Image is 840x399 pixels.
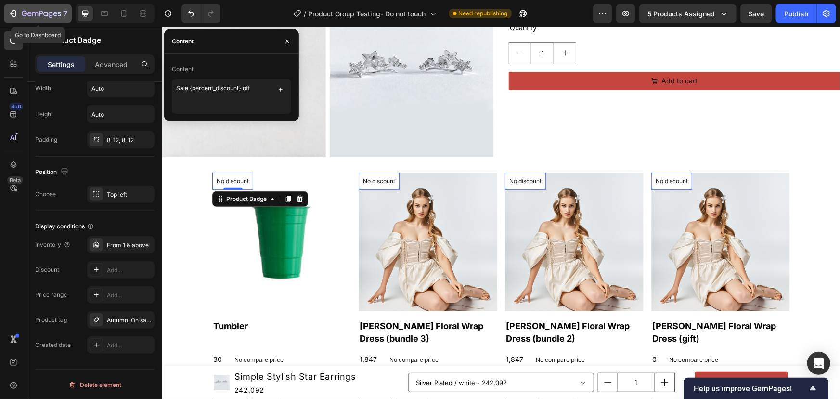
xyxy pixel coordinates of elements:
[343,146,481,284] a: Luna Floral Wrap Dress (bundle 2)
[35,190,56,199] div: Choose
[88,80,154,97] input: Auto
[347,150,379,159] p: No discount
[72,330,121,336] p: No compare price
[172,37,194,46] div: Content
[343,326,362,339] div: 1,847
[63,8,67,19] p: 7
[309,9,426,19] span: Product Group Testing- Do not touch
[196,292,335,318] h2: [PERSON_NAME] Floral Wrap Dress (bundle 3)
[392,16,414,37] button: increment
[9,103,23,110] div: 450
[507,330,556,336] p: No compare price
[35,291,67,299] div: Price range
[107,341,152,350] div: Add...
[694,383,819,394] button: Show survey - Help us improve GemPages!
[776,4,816,23] button: Publish
[54,150,87,159] p: No discount
[107,190,152,199] div: Top left
[35,222,94,231] div: Display conditions
[436,346,455,365] button: decrement
[35,266,59,274] div: Discount
[107,241,152,250] div: From 1 & above
[347,16,369,37] button: decrement
[455,346,493,365] input: quantity
[749,10,764,18] span: Save
[374,330,423,336] p: No compare price
[35,84,51,93] div: Width
[35,240,71,249] div: Inventory
[533,345,626,367] button: Add to cart
[4,4,72,23] button: 7
[7,176,23,184] div: Beta
[489,326,495,339] div: 0
[50,326,61,339] div: 30
[459,9,508,18] span: Need republishing
[172,65,194,74] div: Content
[48,59,75,69] p: Settings
[35,377,155,393] button: Delete element
[35,135,57,144] div: Padding
[107,136,152,145] div: 8, 12, 8, 12
[489,146,628,284] a: Luna Floral Wrap Dress (gift)
[369,16,392,37] input: quantity
[107,316,152,325] div: Autumn, On sales, via_enabled
[347,45,678,63] button: Add to cart
[784,9,808,19] div: Publish
[196,326,216,339] div: 1,847
[807,352,830,375] div: Open Intercom Messenger
[35,316,67,324] div: Product tag
[35,341,71,349] div: Created date
[647,9,715,19] span: 5 products assigned
[62,168,106,176] div: Product Badge
[489,292,628,318] h2: [PERSON_NAME] Floral Wrap Dress (gift)
[304,9,307,19] span: /
[639,4,737,23] button: 5 products assigned
[162,27,840,399] iframe: Design area
[35,110,53,119] div: Height
[47,34,151,46] p: Product Badge
[196,146,335,284] a: Luna Floral Wrap Dress (bundle 3)
[343,292,481,318] h2: [PERSON_NAME] Floral Wrap Dress (bundle 2)
[493,346,512,365] button: increment
[50,292,189,306] h2: Tumbler
[107,291,152,300] div: Add...
[68,379,121,391] div: Delete element
[694,384,807,393] span: Help us improve GemPages!
[500,49,536,59] div: Add to cart
[107,266,152,275] div: Add...
[201,150,233,159] p: No discount
[493,150,526,159] p: No discount
[740,4,772,23] button: Save
[95,59,128,69] p: Advanced
[181,4,220,23] div: Undo/Redo
[35,166,70,179] div: Position
[50,146,189,284] a: Tumbler
[88,106,154,123] input: Auto
[227,330,276,336] p: No compare price
[561,350,597,361] div: Add to cart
